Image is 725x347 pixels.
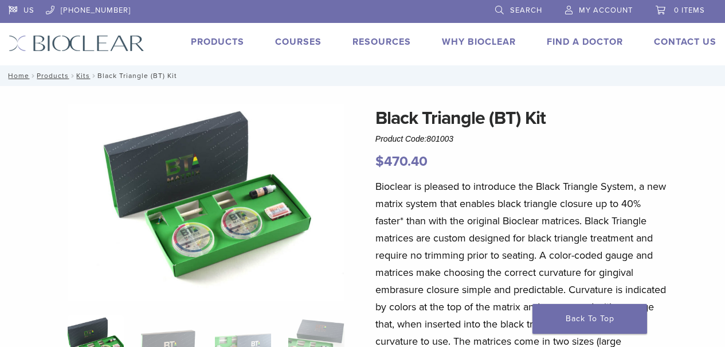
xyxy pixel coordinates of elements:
[674,6,705,15] span: 0 items
[510,6,542,15] span: Search
[375,134,453,143] span: Product Code:
[29,73,37,79] span: /
[426,134,453,143] span: 801003
[442,36,516,48] a: Why Bioclear
[352,36,411,48] a: Resources
[37,72,69,80] a: Products
[5,72,29,80] a: Home
[68,104,344,301] img: Intro Black Triangle Kit-6 - Copy
[375,153,428,170] bdi: 470.40
[375,153,384,170] span: $
[69,73,76,79] span: /
[90,73,97,79] span: /
[547,36,623,48] a: Find A Doctor
[76,72,90,80] a: Kits
[9,35,144,52] img: Bioclear
[275,36,322,48] a: Courses
[654,36,716,48] a: Contact Us
[579,6,633,15] span: My Account
[532,304,647,334] a: Back To Top
[375,104,671,132] h1: Black Triangle (BT) Kit
[191,36,244,48] a: Products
